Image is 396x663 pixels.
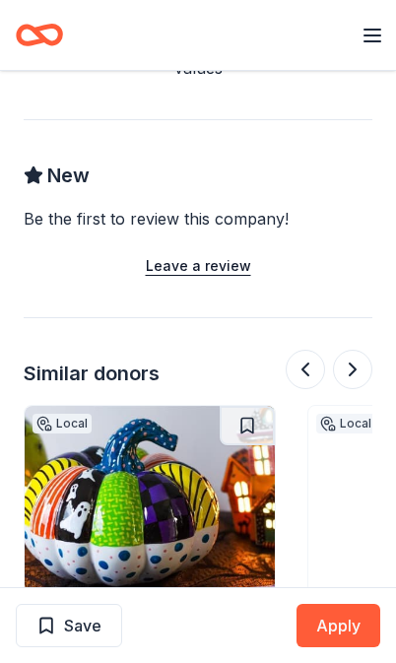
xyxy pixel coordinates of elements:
span: Save [64,613,101,638]
div: Similar donors [24,358,160,389]
div: Be the first to review this company! [24,207,372,231]
button: Apply [297,604,380,647]
div: Local [33,414,92,433]
button: Save [16,604,122,647]
img: Image for Color Me Mine (Anchorage) [25,406,275,593]
button: Leave a review [146,254,251,278]
div: Local [316,414,375,433]
span: New [47,160,90,191]
a: Home [16,12,63,58]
